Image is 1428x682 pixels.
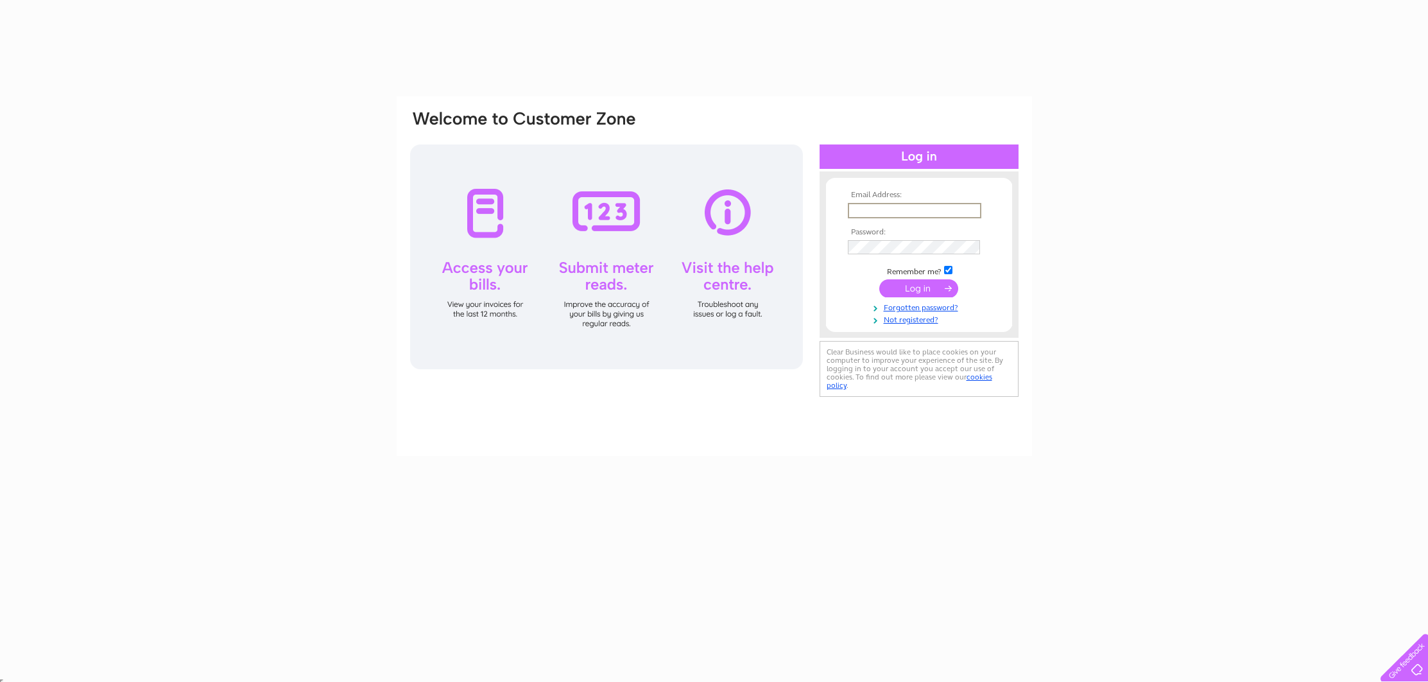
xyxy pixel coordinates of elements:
[845,191,994,200] th: Email Address:
[848,301,994,313] a: Forgotten password?
[820,341,1019,397] div: Clear Business would like to place cookies on your computer to improve your experience of the sit...
[848,313,994,325] a: Not registered?
[845,228,994,237] th: Password:
[827,372,992,390] a: cookies policy
[879,279,958,297] input: Submit
[845,264,994,277] td: Remember me?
